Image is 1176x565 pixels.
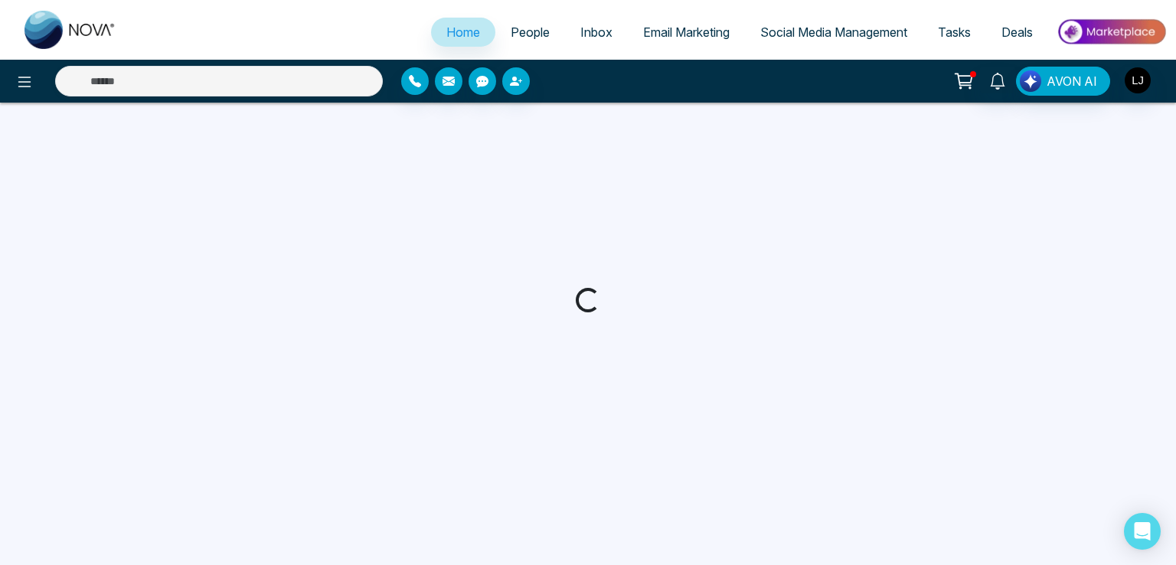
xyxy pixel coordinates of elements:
button: AVON AI [1016,67,1110,96]
img: Nova CRM Logo [24,11,116,49]
a: Inbox [565,18,628,47]
span: Social Media Management [760,24,907,40]
span: People [511,24,550,40]
a: Tasks [923,18,986,47]
span: Inbox [580,24,612,40]
div: Open Intercom Messenger [1124,513,1161,550]
a: Email Marketing [628,18,745,47]
span: Home [446,24,480,40]
span: Deals [1001,24,1033,40]
img: User Avatar [1125,67,1151,93]
a: Home [431,18,495,47]
a: Deals [986,18,1048,47]
span: AVON AI [1047,72,1097,90]
span: Tasks [938,24,971,40]
img: Lead Flow [1020,70,1041,92]
a: Social Media Management [745,18,923,47]
img: Market-place.gif [1056,15,1167,49]
a: People [495,18,565,47]
span: Email Marketing [643,24,730,40]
